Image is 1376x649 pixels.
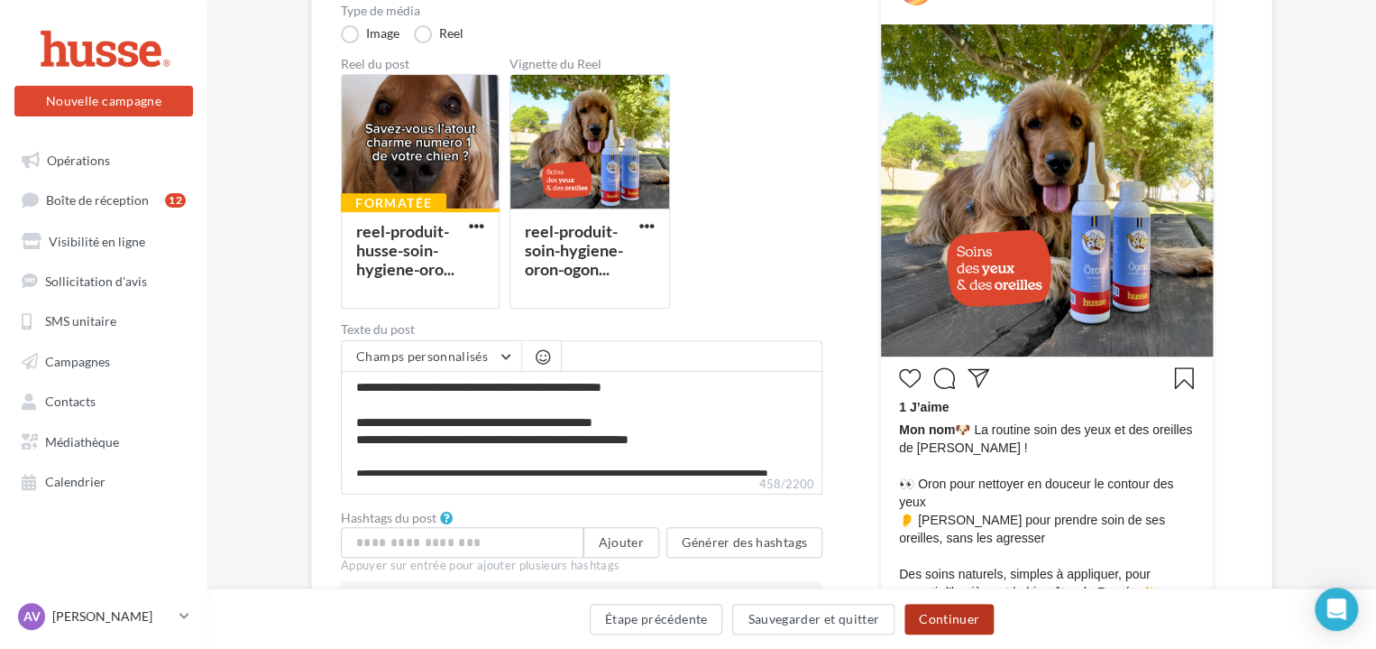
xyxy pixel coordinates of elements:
[968,367,989,389] svg: Partager la publication
[356,348,488,364] span: Champs personnalisés
[341,323,822,336] label: Texte du post
[11,464,197,496] a: Calendrier
[46,192,149,208] span: Boîte de réception
[11,424,197,457] a: Médiathèque
[899,398,1195,421] div: 1 J’aime
[933,367,955,389] svg: Commenter
[899,367,921,389] svg: J’aime
[414,25,463,43] label: Reel
[52,607,172,626] p: [PERSON_NAME]
[14,599,193,634] a: AV [PERSON_NAME]
[11,384,197,416] a: Contacts
[341,512,436,524] label: Hashtags du post
[45,474,105,489] span: Calendrier
[666,527,822,558] button: Générer des hashtags
[356,221,454,279] div: reel-produit-husse-soin-hygiene-oro...
[342,341,521,372] button: Champs personnalisés
[341,58,500,70] div: Reel du post
[45,433,119,449] span: Médiathèque
[11,182,197,216] a: Boîte de réception12
[732,604,894,635] button: Sauvegarder et quitter
[341,25,399,43] label: Image
[14,86,193,116] button: Nouvelle campagne
[49,233,145,248] span: Visibilité en ligne
[525,221,623,279] div: reel-produit-soin-hygiene-oron-ogon...
[165,193,186,208] div: 12
[11,303,197,336] a: SMS unitaire
[11,143,197,175] a: Opérations
[47,152,110,167] span: Opérations
[11,344,197,376] a: Campagnes
[1173,367,1195,389] svg: Enregistrer
[45,313,116,329] span: SMS unitaire
[45,273,147,288] span: Sollicitation d'avis
[583,527,659,558] button: Ajouter
[341,475,822,495] label: 458/2200
[341,5,822,17] label: Type de média
[509,58,670,70] div: Vignette du Reel
[45,353,110,368] span: Campagnes
[1315,588,1358,631] div: Open Intercom Messenger
[341,558,822,574] div: Appuyer sur entrée pour ajouter plusieurs hashtags
[904,604,994,635] button: Continuer
[341,193,446,213] div: Formatée
[11,264,197,296] a: Sollicitation d'avis
[590,604,723,635] button: Étape précédente
[11,224,197,256] a: Visibilité en ligne
[899,422,955,437] span: Mon nom
[45,394,96,409] span: Contacts
[23,607,41,626] span: AV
